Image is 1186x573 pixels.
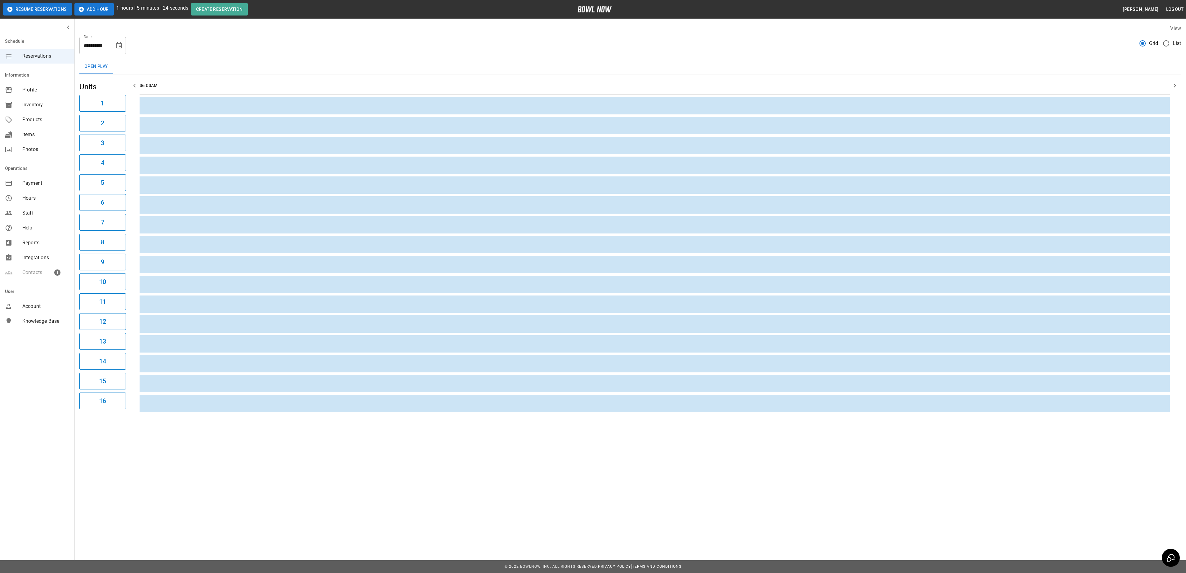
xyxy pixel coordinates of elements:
button: 10 [79,273,126,290]
th: 06:00AM [140,77,1170,95]
button: Create Reservation [191,3,248,16]
h6: 9 [101,257,104,267]
span: Items [22,131,69,138]
button: 7 [79,214,126,231]
h6: 7 [101,217,104,227]
div: inventory tabs [79,59,1181,74]
h6: 14 [99,356,106,366]
h6: 11 [99,297,106,307]
h6: 5 [101,178,104,188]
span: Staff [22,209,69,217]
button: 11 [79,293,126,310]
button: Logout [1164,4,1186,15]
button: 2 [79,115,126,131]
span: Payment [22,180,69,187]
span: Knowledge Base [22,318,69,325]
h6: 6 [101,198,104,207]
button: 9 [79,254,126,270]
h6: 15 [99,376,106,386]
button: 12 [79,313,126,330]
label: View [1170,25,1181,31]
h6: 8 [101,237,104,247]
h6: 3 [101,138,104,148]
button: 16 [79,393,126,409]
h6: 13 [99,336,106,346]
button: 6 [79,194,126,211]
button: 14 [79,353,126,370]
span: © 2022 BowlNow, Inc. All Rights Reserved. [505,564,598,569]
span: Profile [22,86,69,94]
button: 15 [79,373,126,389]
span: Hours [22,194,69,202]
h6: 4 [101,158,104,168]
a: Terms and Conditions [632,564,681,569]
span: Account [22,303,69,310]
img: logo [577,6,612,12]
button: 8 [79,234,126,251]
span: Inventory [22,101,69,109]
button: 3 [79,135,126,151]
button: Open Play [79,59,113,74]
h6: 12 [99,317,106,326]
h5: Units [79,82,126,92]
span: Reservations [22,52,69,60]
button: Choose date, selected date is Sep 8, 2025 [113,39,125,52]
button: Resume Reservations [3,3,72,16]
button: 4 [79,154,126,171]
span: List [1173,40,1181,47]
span: Integrations [22,254,69,261]
span: Photos [22,146,69,153]
a: Privacy Policy [598,564,631,569]
table: sticky table [137,74,1172,415]
span: Help [22,224,69,232]
button: 1 [79,95,126,112]
span: Products [22,116,69,123]
h6: 2 [101,118,104,128]
button: [PERSON_NAME] [1120,4,1161,15]
span: Reports [22,239,69,247]
p: 1 hours | 5 minutes | 24 seconds [116,4,189,16]
button: 5 [79,174,126,191]
h6: 1 [101,98,104,108]
button: Add Hour [74,3,114,16]
button: 13 [79,333,126,350]
span: Grid [1149,40,1158,47]
h6: 10 [99,277,106,287]
h6: 16 [99,396,106,406]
